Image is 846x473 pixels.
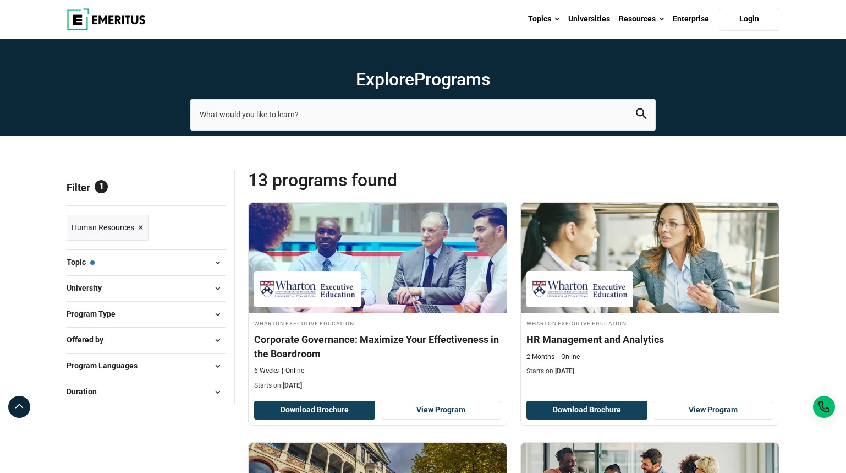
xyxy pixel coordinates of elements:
img: Wharton Executive Education [260,277,355,302]
span: [DATE] [555,367,574,375]
p: Starts on: [526,367,773,376]
p: Online [282,366,304,376]
span: Offered by [67,334,112,346]
p: Filter [67,169,226,205]
span: University [67,282,111,294]
span: 1 [95,180,108,193]
button: Offered by [67,332,226,349]
span: Programs [414,69,490,90]
button: Download Brochure [254,401,375,420]
button: Program Type [67,306,226,323]
p: Online [557,352,580,362]
h4: Wharton Executive Education [526,318,773,328]
img: HR Management and Analytics | Online Human Resources Course [521,203,779,313]
a: Reset all [191,182,226,196]
h4: Corporate Governance: Maximize Your Effectiveness in the Boardroom [254,333,501,360]
span: Duration [67,385,106,398]
p: 6 Weeks [254,366,279,376]
a: View Program [381,401,502,420]
input: search-page [190,99,656,130]
a: View Program [653,401,774,420]
button: University [67,280,226,297]
h4: Wharton Executive Education [254,318,501,328]
span: Program Languages [67,360,146,372]
h4: HR Management and Analytics [526,333,773,346]
button: search [636,108,647,121]
button: Duration [67,384,226,400]
span: Human Resources [72,221,134,233]
span: 13 Programs found [248,169,514,191]
a: Human Resources Course by Wharton Executive Education - October 30, 2025 Wharton Executive Educat... [521,203,779,382]
span: × [138,220,144,236]
a: Login [719,8,779,31]
a: search [636,111,647,122]
span: Topic [67,256,95,268]
span: Program Type [67,308,124,320]
a: Business Management Course by Wharton Executive Education - October 16, 2025 Wharton Executive Ed... [249,203,507,396]
h1: Explore [190,68,656,90]
a: Human Resources × [67,215,149,241]
button: Download Brochure [526,401,647,420]
img: Wharton Executive Education [532,277,628,302]
button: Program Languages [67,358,226,374]
p: Starts on: [254,381,501,390]
span: [DATE] [283,382,302,389]
p: 2 Months [526,352,554,362]
button: Topic [67,254,226,271]
img: Corporate Governance: Maximize Your Effectiveness in the Boardroom | Online Business Management C... [249,203,507,313]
